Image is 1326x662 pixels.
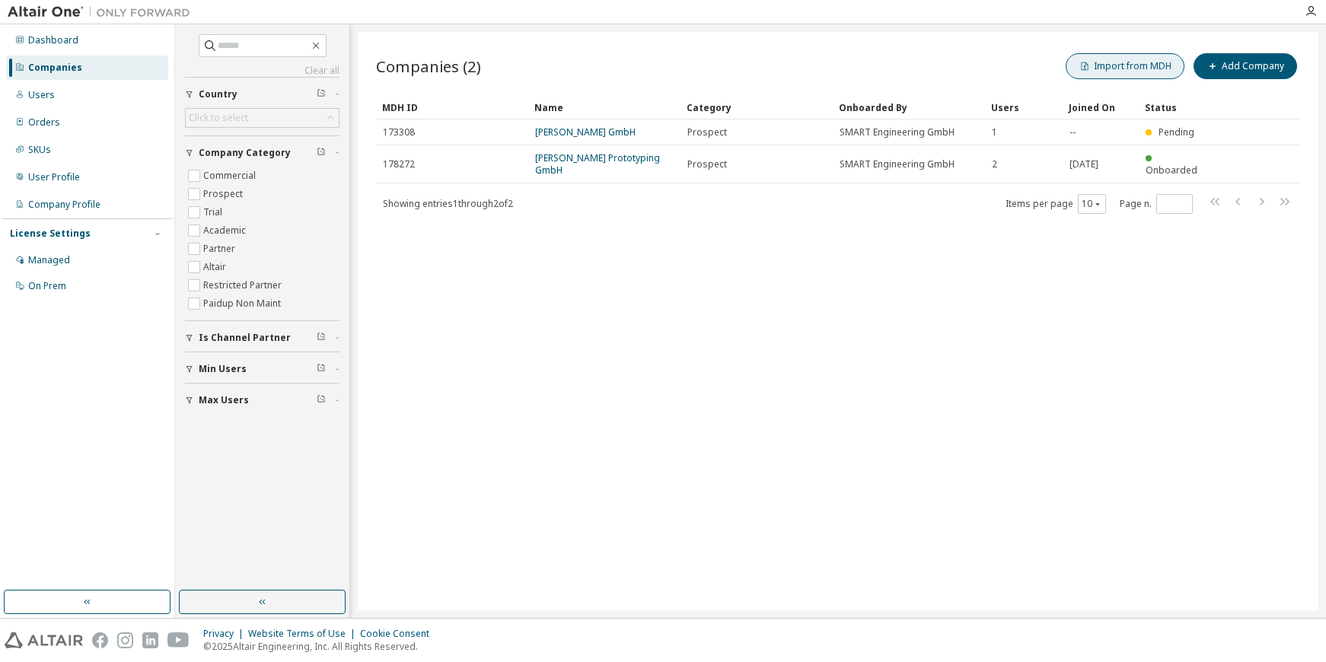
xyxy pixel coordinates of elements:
[8,5,198,20] img: Altair One
[1120,194,1193,214] span: Page n.
[317,332,326,344] span: Clear filter
[383,197,513,210] span: Showing entries 1 through 2 of 2
[28,280,66,292] div: On Prem
[1159,126,1194,138] span: Pending
[1194,53,1297,79] button: Add Company
[203,240,238,258] label: Partner
[535,151,660,177] a: [PERSON_NAME] Prototyping GmbH
[687,95,827,119] div: Category
[28,116,60,129] div: Orders
[840,126,955,138] span: SMART Engineering GmbH
[28,254,70,266] div: Managed
[186,109,339,127] div: Click to select
[203,221,249,240] label: Academic
[185,65,339,77] a: Clear all
[360,628,438,640] div: Cookie Consent
[1082,198,1102,210] button: 10
[28,171,80,183] div: User Profile
[317,147,326,159] span: Clear filter
[992,158,997,170] span: 2
[1006,194,1106,214] span: Items per page
[383,126,415,138] span: 173308
[687,158,727,170] span: Prospect
[203,203,225,221] label: Trial
[185,321,339,355] button: Is Channel Partner
[199,394,249,406] span: Max Users
[185,136,339,170] button: Company Category
[687,126,727,138] span: Prospect
[376,56,481,77] span: Companies (2)
[535,126,636,138] a: [PERSON_NAME] GmbH
[382,95,522,119] div: MDH ID
[28,144,51,156] div: SKUs
[383,158,415,170] span: 178272
[317,88,326,100] span: Clear filter
[317,394,326,406] span: Clear filter
[203,640,438,653] p: © 2025 Altair Engineering, Inc. All Rights Reserved.
[167,632,190,648] img: youtube.svg
[992,126,997,138] span: 1
[317,363,326,375] span: Clear filter
[203,258,229,276] label: Altair
[189,112,248,124] div: Click to select
[248,628,360,640] div: Website Terms of Use
[185,352,339,386] button: Min Users
[840,158,955,170] span: SMART Engineering GmbH
[117,632,133,648] img: instagram.svg
[203,276,285,294] label: Restricted Partner
[203,294,284,313] label: Paidup Non Maint
[199,332,291,344] span: Is Channel Partner
[203,185,246,203] label: Prospect
[1066,53,1184,79] button: Import from MDH
[185,384,339,417] button: Max Users
[839,95,979,119] div: Onboarded By
[1069,158,1098,170] span: [DATE]
[1069,95,1133,119] div: Joined On
[1145,95,1209,119] div: Status
[203,628,248,640] div: Privacy
[1069,126,1076,138] span: --
[28,199,100,211] div: Company Profile
[28,62,82,74] div: Companies
[185,78,339,111] button: Country
[5,632,83,648] img: altair_logo.svg
[199,363,247,375] span: Min Users
[1146,164,1197,177] span: Onboarded
[28,89,55,101] div: Users
[199,147,291,159] span: Company Category
[10,228,91,240] div: License Settings
[991,95,1057,119] div: Users
[28,34,78,46] div: Dashboard
[92,632,108,648] img: facebook.svg
[199,88,237,100] span: Country
[534,95,674,119] div: Name
[203,167,259,185] label: Commercial
[142,632,158,648] img: linkedin.svg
